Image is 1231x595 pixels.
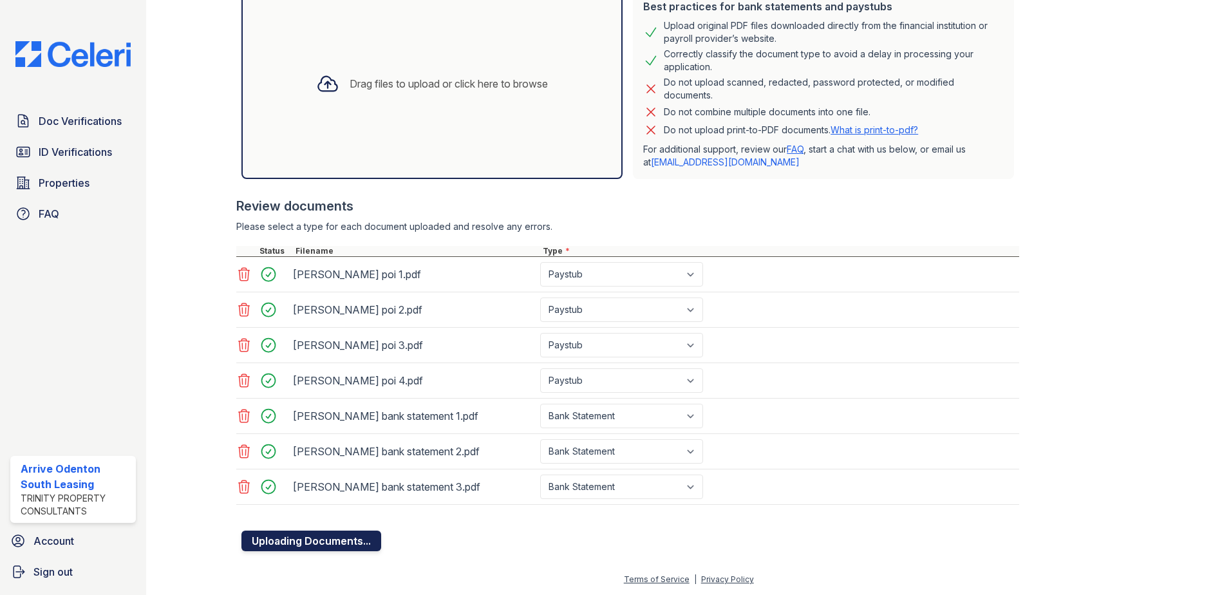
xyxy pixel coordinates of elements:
a: Account [5,528,141,554]
div: [PERSON_NAME] poi 2.pdf [293,299,535,320]
a: What is print-to-pdf? [831,124,918,135]
div: Do not upload scanned, redacted, password protected, or modified documents. [664,76,1004,102]
a: Doc Verifications [10,108,136,134]
span: FAQ [39,206,59,222]
div: Drag files to upload or click here to browse [350,76,548,91]
div: [PERSON_NAME] poi 3.pdf [293,335,535,355]
a: Terms of Service [624,574,690,584]
div: [PERSON_NAME] bank statement 2.pdf [293,441,535,462]
span: Properties [39,175,89,191]
div: [PERSON_NAME] bank statement 1.pdf [293,406,535,426]
p: Do not upload print-to-PDF documents. [664,124,918,137]
a: FAQ [10,201,136,227]
div: Upload original PDF files downloaded directly from the financial institution or payroll provider’... [664,19,1004,45]
div: Arrive Odenton South Leasing [21,461,131,492]
div: Type [540,246,1019,256]
div: Review documents [236,197,1019,215]
a: Properties [10,170,136,196]
div: Filename [293,246,540,256]
a: FAQ [787,144,803,155]
div: [PERSON_NAME] poi 1.pdf [293,264,535,285]
div: Correctly classify the document type to avoid a delay in processing your application. [664,48,1004,73]
button: Uploading Documents... [241,531,381,551]
div: [PERSON_NAME] poi 4.pdf [293,370,535,391]
span: Account [33,533,74,549]
a: ID Verifications [10,139,136,165]
p: For additional support, review our , start a chat with us below, or email us at [643,143,1004,169]
a: [EMAIL_ADDRESS][DOMAIN_NAME] [651,156,800,167]
span: ID Verifications [39,144,112,160]
div: [PERSON_NAME] bank statement 3.pdf [293,477,535,497]
div: Please select a type for each document uploaded and resolve any errors. [236,220,1019,233]
span: Sign out [33,564,73,580]
div: Trinity Property Consultants [21,492,131,518]
div: | [694,574,697,584]
div: Status [257,246,293,256]
div: Do not combine multiple documents into one file. [664,104,870,120]
span: Doc Verifications [39,113,122,129]
img: CE_Logo_Blue-a8612792a0a2168367f1c8372b55b34899dd931a85d93a1a3d3e32e68fde9ad4.png [5,41,141,67]
a: Sign out [5,559,141,585]
a: Privacy Policy [701,574,754,584]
